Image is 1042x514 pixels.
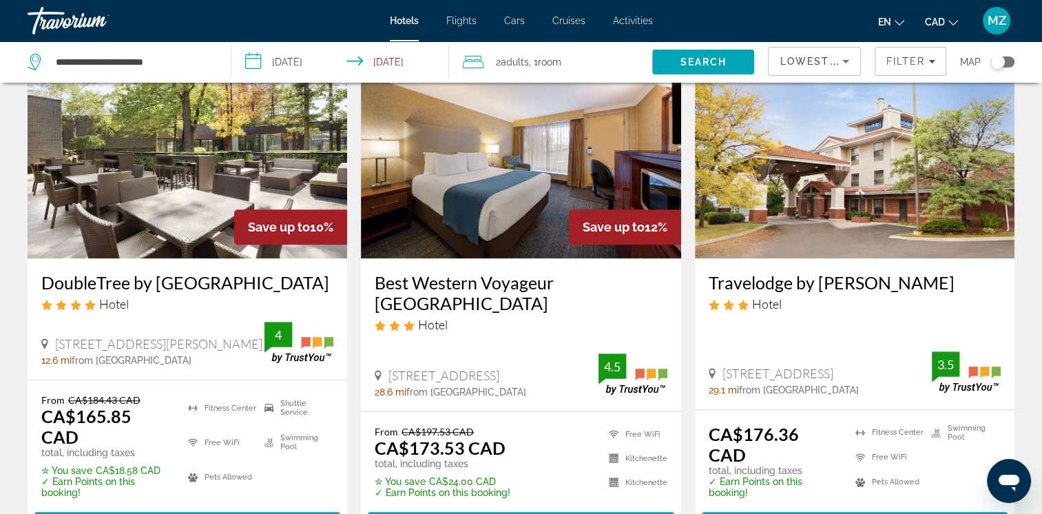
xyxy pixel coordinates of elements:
span: From [41,394,65,406]
p: CA$18.58 CAD [41,465,171,476]
span: Lowest Price [780,56,868,67]
li: Free WiFi [602,426,667,443]
button: Change currency [925,12,958,32]
iframe: Button to launch messaging window [987,459,1031,503]
a: Cars [504,15,525,26]
div: 4.5 [598,358,626,375]
a: DoubleTree by [GEOGRAPHIC_DATA] [41,272,333,293]
p: total, including taxes [375,458,510,469]
div: 3.5 [932,356,959,373]
li: Fitness Center [848,424,925,442]
span: Search [680,56,727,68]
li: Fitness Center [181,394,258,422]
span: 2 [496,52,529,72]
span: ✮ You save [375,476,426,487]
div: 10% [234,209,347,245]
img: DoubleTree by Hilton Toronto Airport West [28,38,347,258]
li: Free WiFi [181,429,258,456]
span: Map [960,52,981,72]
span: ✮ You save [41,465,92,476]
a: Hotels [390,15,419,26]
a: Best Western Voyageur [GEOGRAPHIC_DATA] [375,272,667,313]
li: Swimming Pool [924,424,1001,442]
mat-select: Sort by [780,53,849,70]
a: Flights [446,15,477,26]
span: 28.6 mi [375,387,406,398]
span: en [878,17,891,28]
span: from [GEOGRAPHIC_DATA] [406,387,526,398]
span: [STREET_ADDRESS] [388,368,499,383]
button: Travelers: 2 adults, 0 children [449,41,653,83]
span: Hotel [752,296,782,311]
li: Swimming Pool [258,429,334,456]
img: TrustYou guest rating badge [264,322,333,362]
div: 3 star Hotel [709,296,1001,311]
span: Adults [501,56,529,68]
button: Toggle map [981,56,1014,68]
button: Change language [878,12,904,32]
ins: CA$173.53 CAD [375,438,506,458]
button: User Menu [979,6,1014,35]
span: from [GEOGRAPHIC_DATA] [72,355,191,366]
p: ✓ Earn Points on this booking! [41,476,171,498]
li: Pets Allowed [848,473,925,491]
a: Travorium [28,3,165,39]
button: Filters [875,47,946,76]
li: Pets Allowed [181,464,258,491]
span: CAD [925,17,945,28]
p: ✓ Earn Points on this booking! [709,476,838,498]
span: 29.1 mi [709,384,739,395]
div: 4 [264,327,292,343]
span: From [375,426,398,438]
ins: CA$176.36 CAD [709,424,799,465]
p: ✓ Earn Points on this booking! [375,487,510,498]
span: 12.6 mi [41,355,72,366]
li: Kitchenette [602,450,667,467]
img: Travelodge by Wyndham Oshawa Whitby [695,38,1014,258]
p: total, including taxes [709,465,838,476]
a: Activities [613,15,653,26]
img: TrustYou guest rating badge [598,353,667,394]
span: [STREET_ADDRESS][PERSON_NAME] [55,336,262,351]
li: Kitchenette [602,474,667,491]
a: Travelodge by [PERSON_NAME] [709,272,1001,293]
del: CA$197.53 CAD [402,426,474,438]
input: Search hotel destination [54,52,210,72]
div: 4 star Hotel [41,296,333,311]
img: Best Western Voyageur Place Hotel [361,38,680,258]
a: Cruises [552,15,585,26]
div: 12% [569,209,681,245]
span: Hotel [99,296,129,311]
img: TrustYou guest rating badge [932,351,1001,392]
span: Room [538,56,561,68]
span: Save up to [583,220,645,234]
span: [STREET_ADDRESS] [722,366,833,381]
p: CA$24.00 CAD [375,476,510,487]
li: Free WiFi [848,449,925,466]
span: Hotel [418,317,448,332]
span: from [GEOGRAPHIC_DATA] [739,384,859,395]
span: MZ [988,14,1006,28]
span: Save up to [248,220,310,234]
del: CA$184.43 CAD [68,394,140,406]
button: Search [652,50,754,74]
button: Select check in and out date [231,41,449,83]
li: Shuttle Service [258,394,334,422]
ins: CA$165.85 CAD [41,406,132,447]
span: , 1 [529,52,561,72]
div: 3 star Hotel [375,317,667,332]
p: total, including taxes [41,447,171,458]
span: Filter [886,56,925,67]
